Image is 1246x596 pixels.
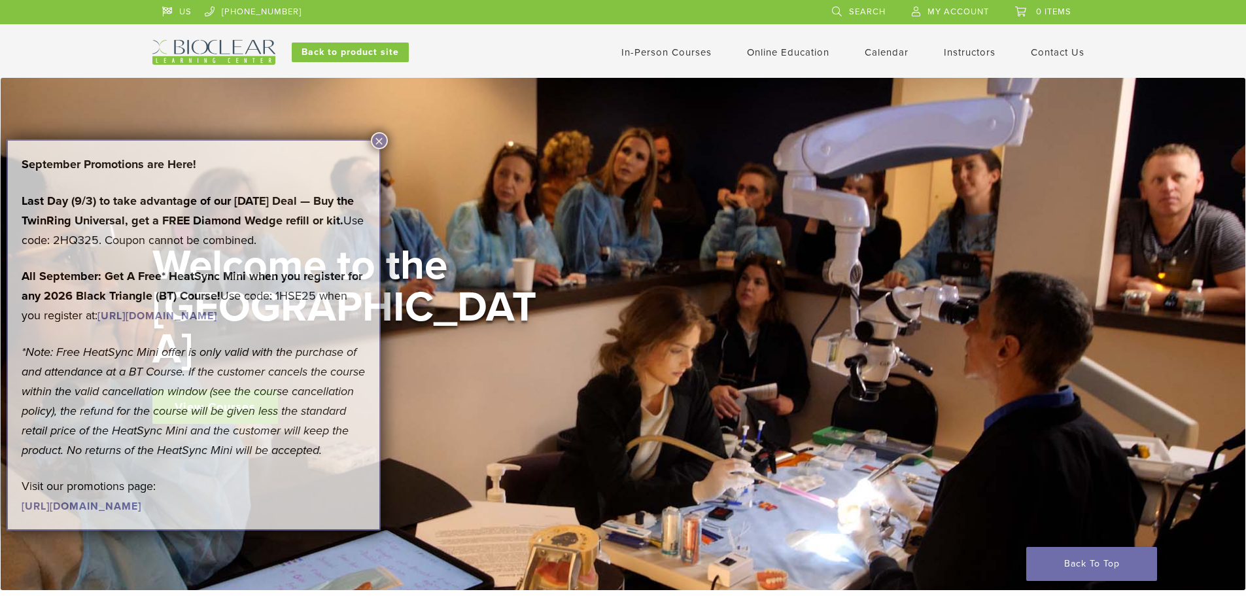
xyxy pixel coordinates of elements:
a: Back To Top [1026,547,1157,581]
img: Bioclear [152,40,275,65]
p: Use code: 2HQ325. Coupon cannot be combined. [22,191,366,250]
p: Visit our promotions page: [22,476,366,516]
a: Back to product site [292,43,409,62]
em: *Note: Free HeatSync Mini offer is only valid with the purchase of and attendance at a BT Course.... [22,345,365,457]
a: Online Education [747,46,829,58]
a: [URL][DOMAIN_NAME] [97,309,217,323]
button: Close [371,132,388,149]
a: Calendar [865,46,909,58]
p: Use code: 1HSE25 when you register at: [22,266,366,325]
strong: All September: Get A Free* HeatSync Mini when you register for any 2026 Black Triangle (BT) Course! [22,269,362,303]
a: In-Person Courses [621,46,712,58]
a: Instructors [944,46,995,58]
strong: Last Day (9/3) to take advantage of our [DATE] Deal — Buy the TwinRing Universal, get a FREE Diam... [22,194,354,228]
a: [URL][DOMAIN_NAME] [22,500,141,513]
a: Contact Us [1031,46,1084,58]
span: My Account [927,7,989,17]
span: 0 items [1036,7,1071,17]
strong: September Promotions are Here! [22,157,196,171]
span: Search [849,7,886,17]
